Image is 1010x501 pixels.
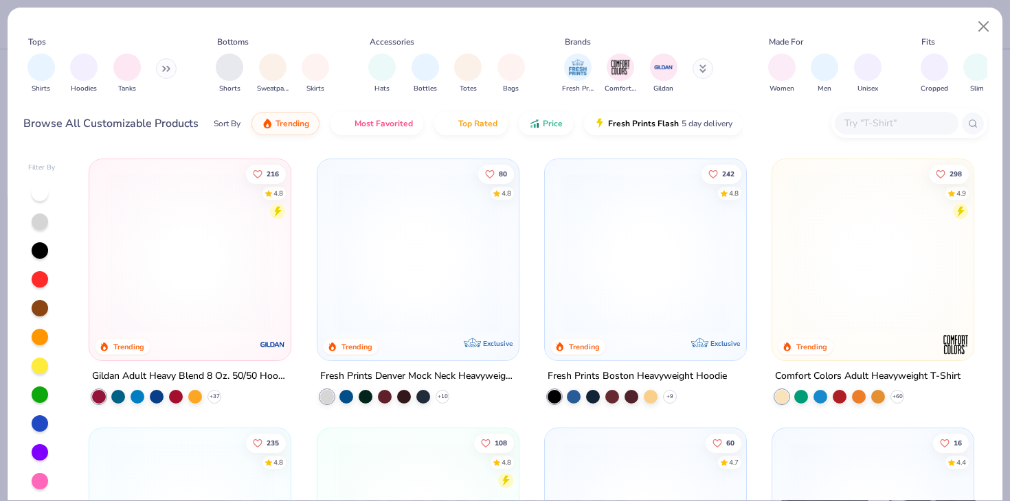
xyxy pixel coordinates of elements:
[276,118,309,129] span: Trending
[811,54,838,94] div: filter for Men
[103,173,277,333] img: 01756b78-01f6-4cc6-8d8a-3c30c1a0c8ac
[854,54,882,94] div: filter for Unisex
[113,54,141,94] button: filter button
[76,59,91,75] img: Hoodies Image
[562,84,594,94] span: Fresh Prints
[706,434,741,453] button: Like
[483,339,513,348] span: Exclusive
[113,54,141,94] div: filter for Tanks
[262,118,273,129] img: trending.gif
[817,59,832,75] img: Men Image
[926,59,942,75] img: Cropped Image
[971,14,997,40] button: Close
[302,54,329,94] div: filter for Skirts
[320,368,516,385] div: Fresh Prints Denver Mock Neck Heavyweight Sweatshirt
[594,118,605,129] img: flash.gif
[414,84,437,94] span: Bottles
[503,84,519,94] span: Bags
[273,458,283,468] div: 4.8
[501,458,510,468] div: 4.8
[92,368,288,385] div: Gildan Adult Heavy Blend 8 Oz. 50/50 Hooded Sweatshirt
[33,59,49,75] img: Shirts Image
[559,173,732,333] img: 91acfc32-fd48-4d6b-bdad-a4c1a30ac3fc
[302,54,329,94] button: filter button
[273,188,283,198] div: 4.8
[653,57,674,78] img: Gildan Image
[368,54,396,94] button: filter button
[120,59,135,75] img: Tanks Image
[726,440,734,447] span: 60
[434,112,508,135] button: Top Rated
[505,173,679,333] img: a90f7c54-8796-4cb2-9d6e-4e9644cfe0fe
[970,84,984,94] span: Slim
[368,54,396,94] div: filter for Hats
[650,54,677,94] div: filter for Gildan
[843,115,949,131] input: Try "T-Shirt"
[28,36,46,48] div: Tops
[473,434,513,453] button: Like
[732,173,906,333] img: d4a37e75-5f2b-4aef-9a6e-23330c63bbc0
[214,117,240,130] div: Sort By
[562,54,594,94] div: filter for Fresh Prints
[921,84,948,94] span: Cropped
[257,54,289,94] button: filter button
[774,59,789,75] img: Women Image
[818,84,831,94] span: Men
[460,84,477,94] span: Totes
[70,54,98,94] button: filter button
[857,84,878,94] span: Unisex
[374,84,390,94] span: Hats
[584,112,743,135] button: Fresh Prints Flash5 day delivery
[260,331,287,358] img: Gildan logo
[217,36,249,48] div: Bottoms
[28,163,56,173] div: Filter By
[32,84,50,94] span: Shirts
[370,36,414,48] div: Accessories
[519,112,573,135] button: Price
[412,54,439,94] button: filter button
[246,434,286,453] button: Like
[478,164,513,183] button: Like
[956,458,966,468] div: 4.4
[710,339,740,348] span: Exclusive
[257,54,289,94] div: filter for Sweatpants
[267,170,279,177] span: 216
[503,59,518,75] img: Bags Image
[722,170,734,177] span: 242
[374,59,390,75] img: Hats Image
[331,173,505,333] img: f5d85501-0dbb-4ee4-b115-c08fa3845d83
[770,84,794,94] span: Women
[216,54,243,94] div: filter for Shorts
[306,84,324,94] span: Skirts
[950,170,962,177] span: 298
[854,54,882,94] button: filter button
[437,393,447,401] span: + 10
[460,59,475,75] img: Totes Image
[562,54,594,94] button: filter button
[251,112,319,135] button: Trending
[458,118,497,129] span: Top Rated
[543,118,563,129] span: Price
[27,54,55,94] div: filter for Shirts
[921,36,935,48] div: Fits
[921,54,948,94] button: filter button
[568,57,588,78] img: Fresh Prints Image
[497,54,525,94] button: filter button
[308,59,324,75] img: Skirts Image
[265,59,280,75] img: Sweatpants Image
[454,54,482,94] button: filter button
[246,164,286,183] button: Like
[653,84,673,94] span: Gildan
[355,118,413,129] span: Most Favorited
[775,368,961,385] div: Comfort Colors Adult Heavyweight T-Shirt
[118,84,136,94] span: Tanks
[27,54,55,94] button: filter button
[768,54,796,94] div: filter for Women
[605,54,636,94] button: filter button
[605,54,636,94] div: filter for Comfort Colors
[956,188,966,198] div: 4.9
[222,59,238,75] img: Shorts Image
[860,59,875,75] img: Unisex Image
[257,84,289,94] span: Sweatpants
[494,440,506,447] span: 108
